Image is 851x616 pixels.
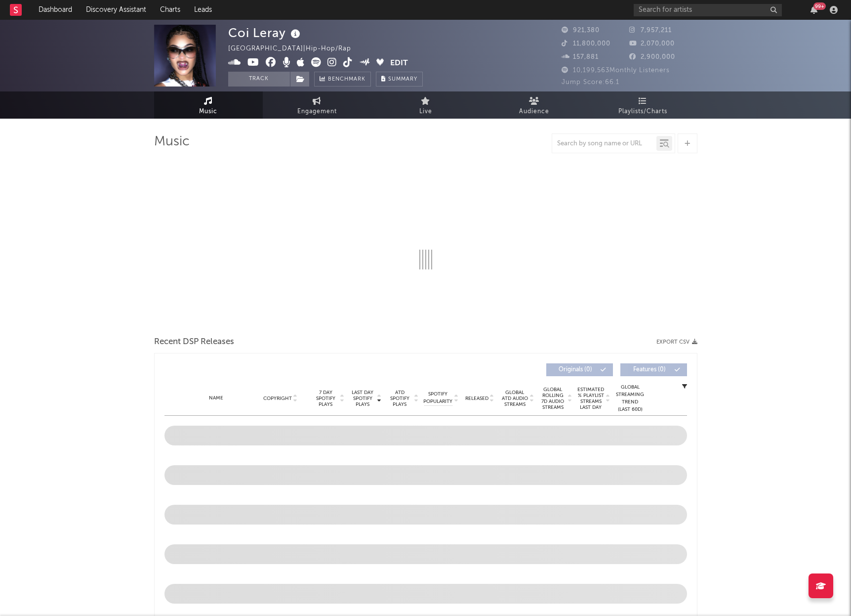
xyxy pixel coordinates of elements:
a: Live [371,91,480,119]
div: [GEOGRAPHIC_DATA] | Hip-Hop/Rap [228,43,363,55]
a: Music [154,91,263,119]
input: Search by song name or URL [552,140,656,148]
span: Music [199,106,217,118]
span: Global ATD Audio Streams [501,390,528,407]
a: Audience [480,91,589,119]
span: 2,900,000 [629,54,675,60]
span: 7,957,211 [629,27,672,34]
button: Track [228,72,290,87]
span: 7 Day Spotify Plays [313,390,339,407]
span: Estimated % Playlist Streams Last Day [577,387,605,410]
input: Search for artists [634,4,782,16]
span: 157,881 [562,54,599,60]
button: Summary [376,72,423,87]
span: 11,800,000 [562,41,610,47]
span: Audience [519,106,549,118]
button: 99+ [810,6,817,14]
span: 921,380 [562,27,600,34]
a: Playlists/Charts [589,91,697,119]
div: Global Streaming Trend (Last 60D) [615,384,645,413]
span: Playlists/Charts [618,106,667,118]
span: Summary [388,77,417,82]
div: 99 + [813,2,826,10]
span: Released [465,396,488,401]
button: Export CSV [656,339,697,345]
span: Benchmark [328,74,365,86]
span: Features ( 0 ) [627,367,672,373]
span: 10,199,563 Monthly Listeners [562,67,670,74]
span: Copyright [263,396,292,401]
span: Last Day Spotify Plays [350,390,376,407]
span: Global Rolling 7D Audio Streams [539,387,567,410]
span: ATD Spotify Plays [387,390,413,407]
span: Engagement [297,106,337,118]
span: Recent DSP Releases [154,336,234,348]
span: 2,070,000 [629,41,675,47]
button: Edit [390,57,408,70]
button: Features(0) [620,363,687,376]
span: Live [419,106,432,118]
a: Benchmark [314,72,371,87]
a: Engagement [263,91,371,119]
div: Name [184,395,249,402]
span: Originals ( 0 ) [553,367,598,373]
button: Originals(0) [546,363,613,376]
div: Coi Leray [228,25,303,41]
span: Spotify Popularity [423,391,452,405]
span: Jump Score: 66.1 [562,79,619,86]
